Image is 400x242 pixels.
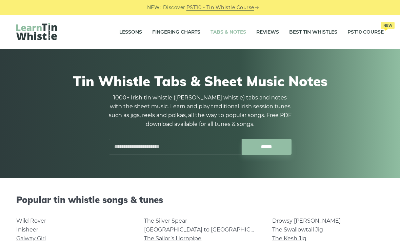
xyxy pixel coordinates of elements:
[108,93,292,129] p: 1000+ Irish tin whistle ([PERSON_NAME] whistle) tabs and notes with the sheet music. Learn and pl...
[381,22,395,29] span: New
[152,24,200,41] a: Fingering Charts
[272,226,323,233] a: The Swallowtail Jig
[289,24,337,41] a: Best Tin Whistles
[211,24,246,41] a: Tabs & Notes
[272,235,306,242] a: The Kesh Jig
[16,194,384,205] h2: Popular tin whistle songs & tunes
[16,226,38,233] a: Inisheer
[16,235,46,242] a: Galway Girl
[119,24,142,41] a: Lessons
[16,218,46,224] a: Wild Rover
[144,226,269,233] a: [GEOGRAPHIC_DATA] to [GEOGRAPHIC_DATA]
[144,218,187,224] a: The Silver Spear
[272,218,341,224] a: Drowsy [PERSON_NAME]
[256,24,279,41] a: Reviews
[16,23,57,40] img: LearnTinWhistle.com
[347,24,384,41] a: PST10 CourseNew
[20,73,380,89] h1: Tin Whistle Tabs & Sheet Music Notes
[144,235,201,242] a: The Sailor’s Hornpipe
